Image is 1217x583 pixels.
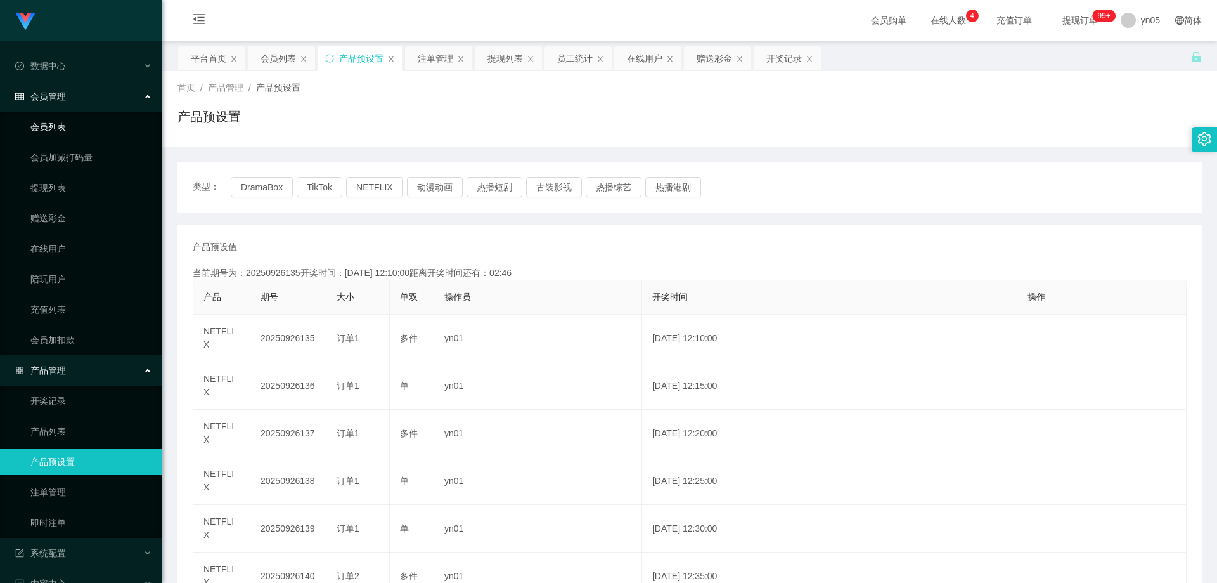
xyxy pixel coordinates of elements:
td: 20250926138 [250,457,326,505]
span: 订单1 [337,476,359,486]
span: 会员管理 [15,91,66,102]
span: 期号 [261,292,278,302]
i: 图标: table [15,92,24,101]
td: yn01 [434,315,642,362]
span: 单 [400,476,409,486]
a: 陪玩用户 [30,266,152,292]
span: 充值订单 [990,16,1038,25]
div: 注单管理 [418,46,453,70]
h1: 产品预设置 [177,107,241,126]
span: 产品预设置 [256,82,300,93]
span: 操作员 [444,292,471,302]
div: 提现列表 [487,46,523,70]
a: 赠送彩金 [30,206,152,231]
td: [DATE] 12:10:00 [642,315,1017,362]
a: 开奖记录 [30,388,152,414]
i: 图标: close [527,55,534,63]
i: 图标: close [666,55,674,63]
i: 图标: close [387,55,395,63]
span: 产品管理 [15,365,66,376]
span: 类型： [193,177,231,197]
i: 图标: form [15,549,24,558]
button: 热播综艺 [586,177,641,197]
button: 热播港剧 [645,177,701,197]
td: 20250926136 [250,362,326,410]
i: 图标: close [596,55,604,63]
a: 产品预设置 [30,449,152,475]
span: 订单1 [337,523,359,534]
td: 20250926135 [250,315,326,362]
i: 图标: close [230,55,238,63]
td: 20250926139 [250,505,326,553]
div: 平台首页 [191,46,226,70]
div: 赠送彩金 [697,46,732,70]
i: 图标: close [457,55,465,63]
div: 开奖记录 [766,46,802,70]
p: 4 [970,10,974,22]
span: 多件 [400,428,418,438]
span: 产品管理 [208,82,243,93]
button: DramaBox [231,177,293,197]
td: NETFLIX [193,505,250,553]
a: 注单管理 [30,480,152,505]
td: yn01 [434,362,642,410]
i: 图标: close [736,55,744,63]
span: / [248,82,251,93]
span: 订单1 [337,381,359,391]
span: 大小 [337,292,354,302]
span: / [200,82,203,93]
span: 产品预设值 [193,240,237,254]
i: 图标: sync [325,54,334,63]
a: 会员加扣款 [30,327,152,353]
td: yn01 [434,505,642,553]
i: 图标: close [806,55,813,63]
span: 单双 [400,292,418,302]
td: NETFLIX [193,315,250,362]
a: 会员列表 [30,114,152,140]
span: 多件 [400,571,418,581]
div: 在线用户 [627,46,662,70]
a: 在线用户 [30,236,152,261]
a: 会员加减打码量 [30,145,152,170]
sup: 328 [1092,10,1115,22]
i: 图标: setting [1197,132,1211,146]
a: 产品列表 [30,419,152,444]
span: 系统配置 [15,548,66,558]
td: NETFLIX [193,457,250,505]
i: 图标: menu-fold [177,1,221,41]
i: 图标: appstore-o [15,366,24,375]
button: NETFLIX [346,177,403,197]
button: 热播短剧 [467,177,522,197]
td: 20250926137 [250,410,326,457]
a: 即时注单 [30,510,152,535]
button: TikTok [297,177,342,197]
span: 首页 [177,82,195,93]
td: [DATE] 12:25:00 [642,457,1017,505]
span: 多件 [400,333,418,343]
a: 提现列表 [30,175,152,200]
span: 开奖时间 [652,292,688,302]
a: 充值列表 [30,297,152,322]
td: [DATE] 12:20:00 [642,410,1017,457]
td: NETFLIX [193,362,250,410]
span: 订单2 [337,571,359,581]
span: 订单1 [337,333,359,343]
span: 在线人数 [924,16,972,25]
i: 图标: global [1175,16,1184,25]
span: 数据中心 [15,61,66,71]
button: 古装影视 [526,177,582,197]
span: 操作 [1027,292,1045,302]
span: 订单1 [337,428,359,438]
td: [DATE] 12:15:00 [642,362,1017,410]
span: 提现订单 [1056,16,1104,25]
div: 会员列表 [261,46,296,70]
div: 当前期号为：20250926135开奖时间：[DATE] 12:10:00距离开奖时间还有：02:46 [193,266,1187,280]
div: 员工统计 [557,46,593,70]
i: 图标: unlock [1190,51,1202,63]
td: yn01 [434,457,642,505]
i: 图标: check-circle-o [15,62,24,70]
div: 产品预设置 [339,46,383,70]
td: [DATE] 12:30:00 [642,505,1017,553]
img: logo.9652507e.png [15,13,35,30]
button: 动漫动画 [407,177,463,197]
